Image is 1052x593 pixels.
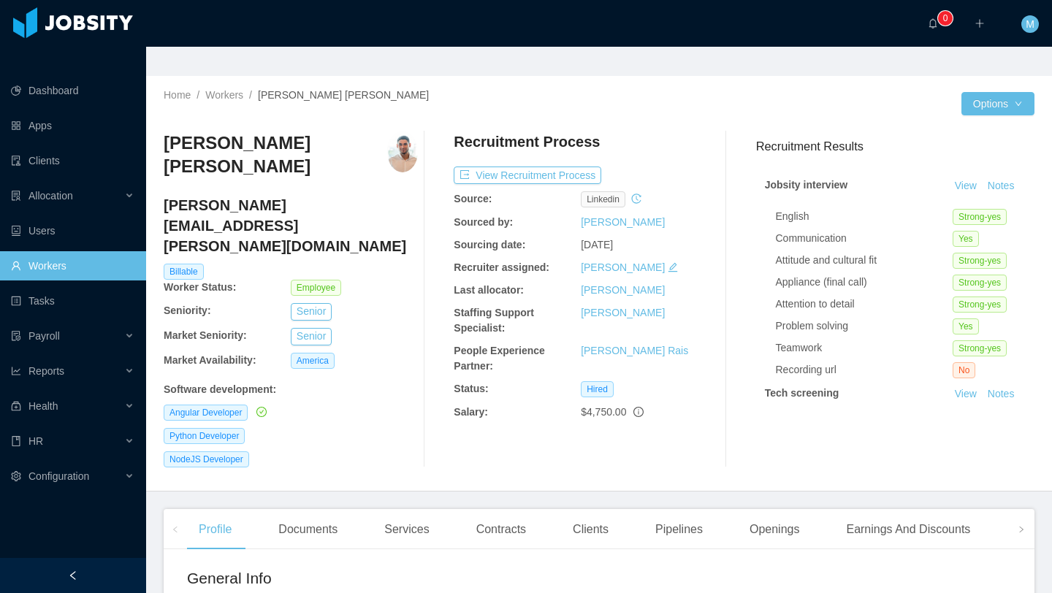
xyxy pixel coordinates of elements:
a: Home [164,89,191,101]
div: Recording url [776,362,953,378]
i: icon: book [11,436,21,446]
h3: Recruitment Results [756,137,1034,156]
b: Software development : [164,383,276,395]
i: icon: left [172,526,179,533]
i: icon: history [631,194,641,204]
b: Market Seniority: [164,329,247,341]
span: linkedin [581,191,625,207]
span: Health [28,400,58,412]
span: NodeJS Developer [164,451,249,467]
span: No [953,362,975,378]
b: Market Availability: [164,354,256,366]
i: icon: setting [11,471,21,481]
span: Reports [28,365,64,377]
div: Profile [187,509,243,550]
strong: Tech screening [765,387,839,399]
b: Sourcing date: [454,239,525,250]
a: [PERSON_NAME] [581,261,665,273]
b: Status: [454,383,488,394]
b: Worker Status: [164,281,236,293]
div: Attention to detail [776,296,953,312]
b: Salary: [454,406,488,418]
a: icon: profileTasks [11,286,134,315]
div: English [776,209,953,224]
i: icon: left [68,570,78,581]
div: Teamwork [776,340,953,356]
span: HR [28,435,43,447]
button: Senior [291,328,332,345]
span: Employee [291,280,341,296]
a: icon: check-circle [254,406,267,418]
div: Services [373,509,441,550]
span: Configuration [28,470,89,482]
span: / [197,89,199,101]
span: Strong-yes [953,209,1007,225]
span: Strong-yes [953,275,1007,291]
img: 73679733-42bb-4da9-9fcf-a4dfc19deb81_664267268bfca-400w.png [387,131,418,172]
a: icon: appstoreApps [11,111,134,140]
button: Notes [982,386,1021,403]
a: icon: robotUsers [11,216,134,245]
h4: [PERSON_NAME][EMAIL_ADDRESS][PERSON_NAME][DOMAIN_NAME] [164,195,418,256]
button: Notes [982,177,1021,195]
a: View [950,180,982,191]
span: America [291,353,335,369]
a: icon: pie-chartDashboard [11,76,134,105]
span: Allocation [28,190,73,202]
h4: Recruitment Process [454,131,600,152]
span: info-circle [633,407,644,417]
a: View [950,388,982,399]
h3: [PERSON_NAME] [PERSON_NAME] [164,131,387,179]
span: [DATE] [581,239,613,250]
b: Seniority: [164,305,211,316]
a: icon: exportView Recruitment Process [454,169,601,181]
i: icon: file-protect [11,331,21,341]
span: Payroll [28,330,60,342]
div: Attitude and cultural fit [776,253,953,268]
div: Earnings And Discounts [834,509,982,550]
b: Last allocator: [454,284,524,296]
span: M [1026,15,1034,33]
i: icon: right [1018,526,1025,533]
span: Billable [164,264,204,280]
b: People Experience Partner: [454,345,545,372]
span: [PERSON_NAME] [PERSON_NAME] [258,89,429,101]
strong: Jobsity interview [765,179,848,191]
div: Pipelines [644,509,714,550]
a: [PERSON_NAME] [581,307,665,318]
a: icon: userWorkers [11,251,134,280]
div: Clients [561,509,620,550]
i: icon: edit [668,262,678,272]
a: [PERSON_NAME] [581,284,665,296]
b: Source: [454,193,492,204]
span: Yes [953,231,979,247]
span: Python Developer [164,428,245,444]
div: Openings [738,509,812,550]
i: icon: check-circle [256,407,267,417]
a: [PERSON_NAME] Rais [581,345,688,356]
div: Problem solving [776,318,953,334]
div: Contracts [465,509,538,550]
span: $4,750.00 [581,406,626,418]
div: Appliance (final call) [776,275,953,290]
span: Strong-yes [953,340,1007,356]
h2: General Info [187,567,599,590]
b: Recruiter assigned: [454,261,549,273]
span: / [249,89,252,101]
span: Angular Developer [164,405,248,421]
div: Communication [776,231,953,246]
span: Yes [953,318,979,334]
span: Strong-yes [953,253,1007,269]
button: Optionsicon: down [961,92,1034,115]
b: Sourced by: [454,216,513,228]
a: Workers [205,89,243,101]
a: icon: auditClients [11,146,134,175]
button: icon: exportView Recruitment Process [454,167,601,184]
b: Staffing Support Specialist: [454,307,534,334]
a: [PERSON_NAME] [581,216,665,228]
div: Documents [267,509,349,550]
i: icon: solution [11,191,21,201]
span: Hired [581,381,614,397]
i: icon: medicine-box [11,401,21,411]
span: Strong-yes [953,296,1007,313]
